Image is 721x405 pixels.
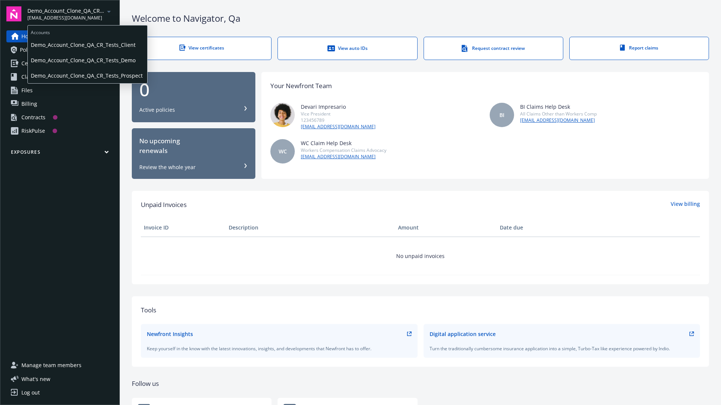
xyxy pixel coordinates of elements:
[27,7,104,15] span: Demo_Account_Clone_QA_CR_Tests_Prospect
[6,71,113,83] a: Claims
[21,375,50,383] span: What ' s new
[31,68,144,83] span: Demo_Account_Clone_QA_CR_Tests_Prospect
[6,111,113,123] a: Contracts
[293,45,402,52] div: View auto IDs
[301,147,386,153] div: Workers Compensation Claims Advocacy
[301,117,376,123] div: 123456789
[520,111,597,117] div: All Claims Other than Workers Comp
[301,153,386,160] a: [EMAIL_ADDRESS][DOMAIN_NAME]
[21,84,33,96] span: Files
[520,117,597,124] a: [EMAIL_ADDRESS][DOMAIN_NAME]
[499,111,504,119] span: BI
[132,72,255,123] button: 0Active policies
[569,37,709,60] a: Report claims
[395,219,497,237] th: Amount
[139,81,248,99] div: 0
[430,345,694,352] div: Turn the traditionally cumbersome insurance application into a simple, Turbo-Tax like experience ...
[132,37,272,60] a: View certificates
[301,123,376,130] a: [EMAIL_ADDRESS][DOMAIN_NAME]
[301,111,376,117] div: Vice President
[6,125,113,137] a: RiskPulse
[585,45,694,51] div: Report claims
[301,139,386,147] div: WC Claim Help Desk
[132,128,255,179] button: No upcomingrenewalsReview the whole year
[439,45,548,52] div: Request contract review
[497,219,582,237] th: Date due
[270,103,295,127] img: photo
[31,52,144,68] span: Demo_Account_Clone_QA_CR_Tests_Demo
[31,37,144,52] span: Demo_Account_Clone_QA_CR_Tests_Client
[301,103,376,111] div: Devari Impresario
[21,57,50,69] span: Certificates
[21,359,81,371] span: Manage team members
[104,7,113,16] a: arrowDropDown
[226,219,395,237] th: Description
[279,147,287,155] span: WC
[270,81,332,91] div: Your Newfront Team
[141,237,700,275] td: No unpaid invoices
[141,200,187,210] span: Unpaid Invoices
[139,163,196,171] div: Review the whole year
[139,136,248,156] div: No upcoming renewals
[21,125,45,137] div: RiskPulse
[139,106,175,114] div: Active policies
[27,6,113,21] button: Demo_Account_Clone_QA_CR_Tests_Prospect[EMAIL_ADDRESS][DOMAIN_NAME]arrowDropDown
[141,305,700,315] div: Tools
[21,98,37,110] span: Billing
[141,219,226,237] th: Invoice ID
[27,15,104,21] span: [EMAIL_ADDRESS][DOMAIN_NAME]
[6,30,113,42] a: Home
[20,44,39,56] span: Policies
[132,12,709,25] div: Welcome to Navigator , Qa
[132,379,709,388] div: Follow us
[21,30,36,42] span: Home
[430,330,496,338] div: Digital application service
[6,57,113,69] a: Certificates
[6,359,113,371] a: Manage team members
[671,200,700,210] a: View billing
[520,103,597,111] div: BI Claims Help Desk
[6,98,113,110] a: Billing
[147,345,412,352] div: Keep yourself in the know with the latest innovations, insights, and developments that Newfront h...
[6,84,113,96] a: Files
[21,111,45,123] div: Contracts
[6,375,62,383] button: What's new
[6,149,113,158] button: Exposures
[278,37,417,60] a: View auto IDs
[424,37,563,60] a: Request contract review
[21,71,38,83] span: Claims
[6,44,113,56] a: Policies
[28,25,147,37] span: Accounts
[147,330,193,338] div: Newfront Insights
[147,45,256,51] div: View certificates
[21,387,40,399] div: Log out
[6,6,21,21] img: navigator-logo.svg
